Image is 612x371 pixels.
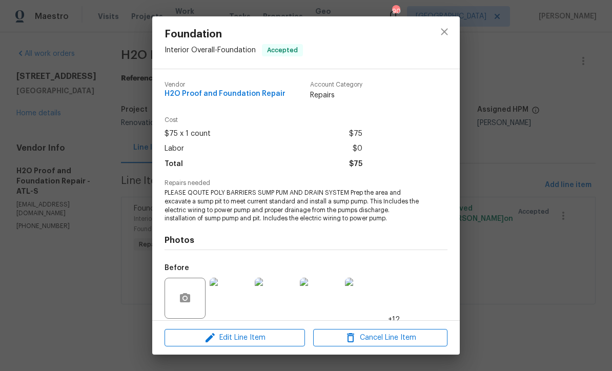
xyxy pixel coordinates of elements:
[313,329,447,347] button: Cancel Line Item
[388,315,400,325] span: +12
[392,6,399,16] div: 90
[165,180,447,187] span: Repairs needed
[263,45,302,55] span: Accepted
[353,141,362,156] span: $0
[165,81,285,88] span: Vendor
[165,189,419,223] span: PLEASE QOUTE POLY BARRIERS SUMP PUM AND DRAIN SYSTEM Prep the area and excavate a sump pit to mee...
[165,329,305,347] button: Edit Line Item
[349,157,362,172] span: $75
[316,332,444,344] span: Cancel Line Item
[310,90,362,100] span: Repairs
[165,127,211,141] span: $75 x 1 count
[165,117,362,123] span: Cost
[165,29,303,40] span: Foundation
[168,332,302,344] span: Edit Line Item
[165,47,256,54] span: Interior Overall - Foundation
[165,90,285,98] span: H2O Proof and Foundation Repair
[165,264,189,272] h5: Before
[165,235,447,245] h4: Photos
[165,141,184,156] span: Labor
[349,127,362,141] span: $75
[310,81,362,88] span: Account Category
[165,157,183,172] span: Total
[432,19,457,44] button: close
